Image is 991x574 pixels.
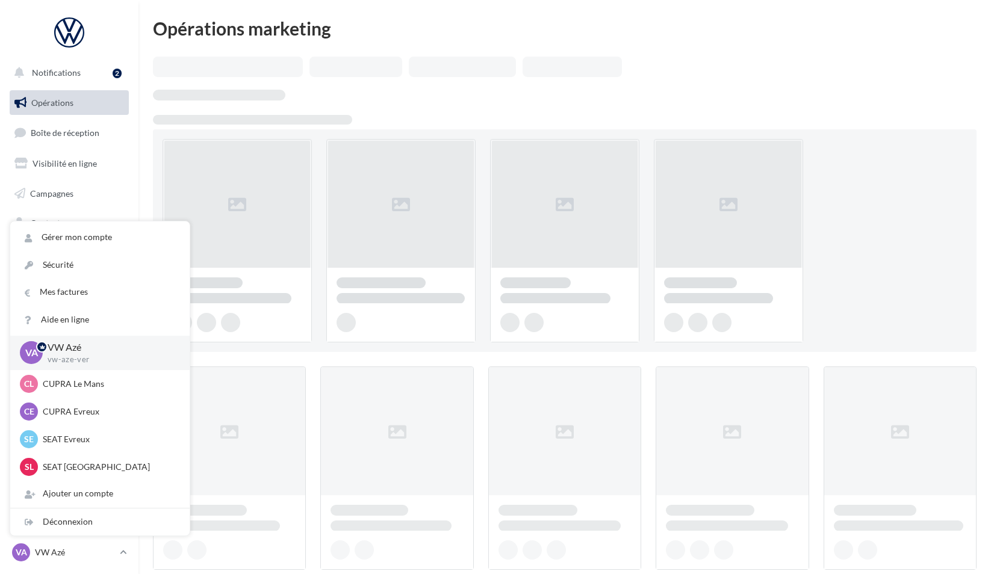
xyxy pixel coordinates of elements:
[31,97,73,108] span: Opérations
[7,151,131,176] a: Visibilité en ligne
[25,346,38,360] span: VA
[24,378,34,390] span: CL
[43,461,175,473] p: SEAT [GEOGRAPHIC_DATA]
[7,341,131,376] a: Campagnes DataOnDemand
[10,541,129,564] a: VA VW Azé
[10,252,190,279] a: Sécurité
[113,69,122,78] div: 2
[7,181,131,206] a: Campagnes
[24,406,34,418] span: CE
[10,480,190,507] div: Ajouter un compte
[43,378,175,390] p: CUPRA Le Mans
[25,461,34,473] span: SL
[7,90,131,116] a: Opérations
[7,211,131,236] a: Contacts
[10,279,190,306] a: Mes factures
[7,300,131,336] a: PLV et print personnalisable
[7,271,131,296] a: Calendrier
[33,158,97,168] span: Visibilité en ligne
[48,354,170,365] p: vw-aze-ver
[7,241,131,266] a: Médiathèque
[32,67,81,78] span: Notifications
[43,406,175,418] p: CUPRA Evreux
[7,120,131,146] a: Boîte de réception
[10,306,190,333] a: Aide en ligne
[7,60,126,85] button: Notifications 2
[30,218,64,228] span: Contacts
[31,128,99,138] span: Boîte de réception
[30,188,73,198] span: Campagnes
[43,433,175,445] p: SEAT Evreux
[35,546,115,558] p: VW Azé
[16,546,27,558] span: VA
[10,508,190,535] div: Déconnexion
[10,224,190,251] a: Gérer mon compte
[153,19,977,37] div: Opérations marketing
[48,341,170,354] p: VW Azé
[24,433,34,445] span: SE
